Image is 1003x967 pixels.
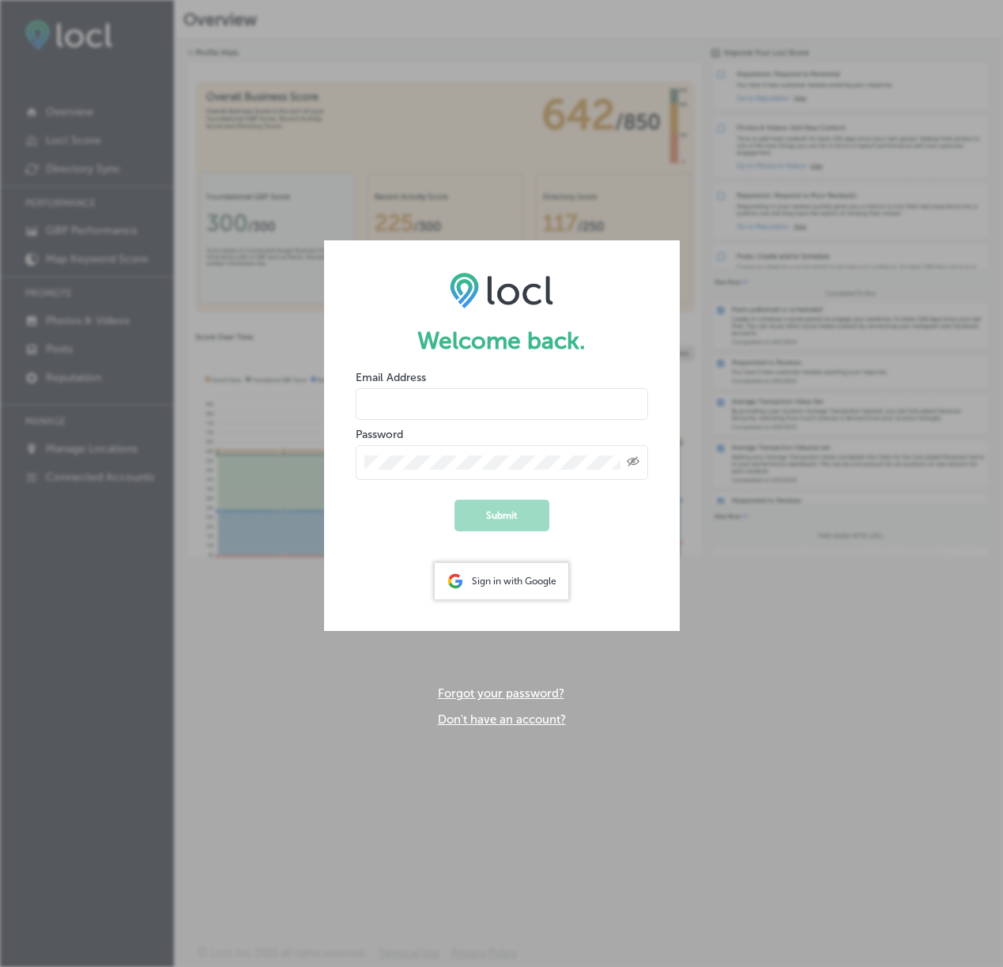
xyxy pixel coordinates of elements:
button: Submit [454,500,549,531]
label: Password [356,428,403,441]
img: LOCL logo [450,272,553,308]
div: Sign in with Google [435,563,568,599]
label: Email Address [356,371,426,384]
span: Toggle password visibility [627,455,639,470]
h1: Welcome back. [356,327,648,355]
a: Don't have an account? [438,712,566,727]
a: Forgot your password? [438,686,564,701]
